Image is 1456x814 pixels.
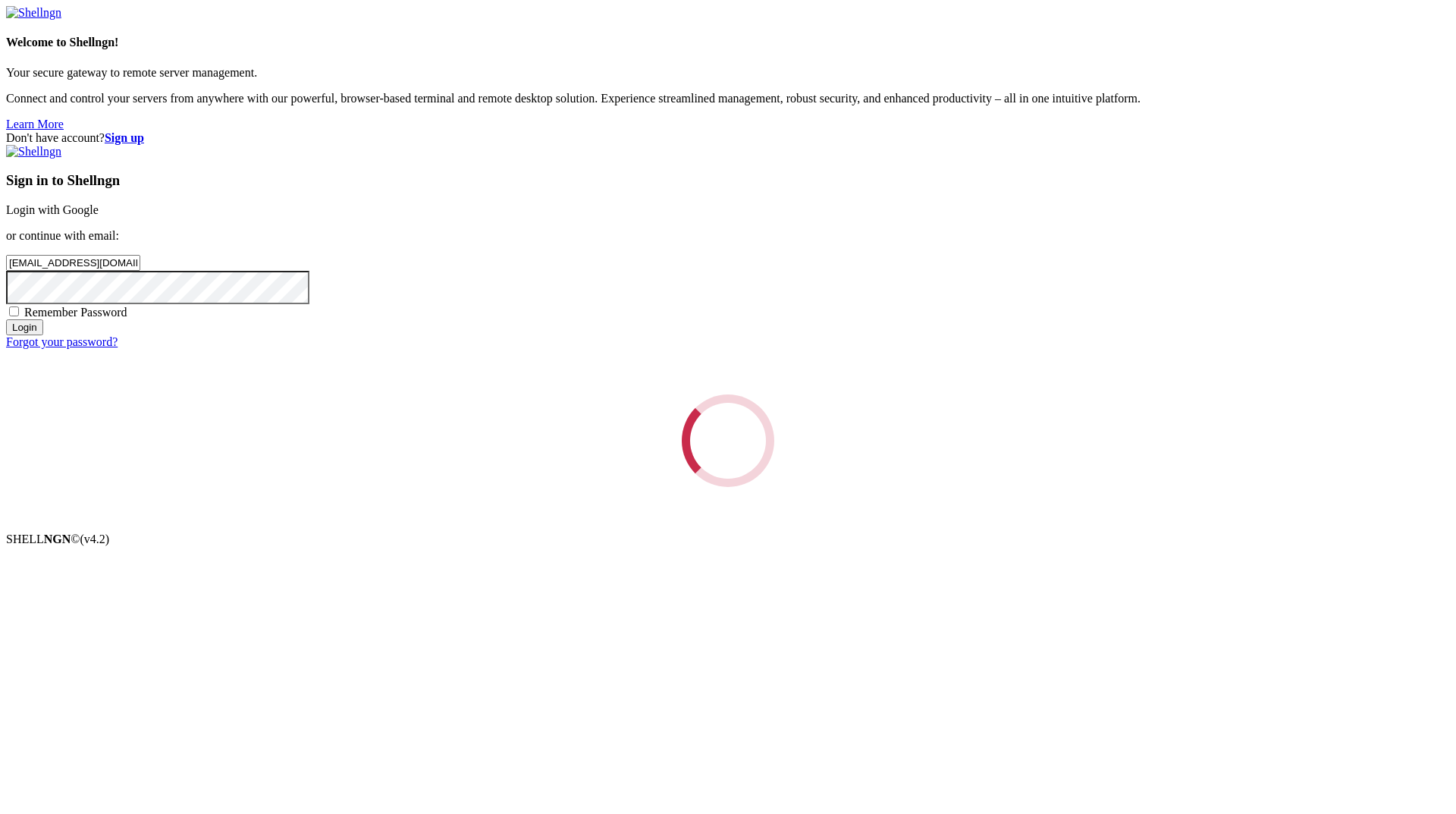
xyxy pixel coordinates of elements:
p: or continue with email: [6,229,1450,243]
b: NGN [44,533,71,545]
div: Don't have account? [6,131,1450,145]
p: Your secure gateway to remote server management. [6,66,1450,80]
div: Loading... [677,390,778,491]
img: Shellngn [6,145,61,159]
a: Learn More [6,118,64,130]
a: Login with Google [6,203,99,216]
a: Forgot your password? [6,335,118,348]
h3: Sign in to Shellngn [6,172,1450,189]
a: Sign up [105,131,144,144]
h4: Welcome to Shellngn! [6,36,1450,49]
p: Connect and control your servers from anywhere with our powerful, browser-based terminal and remo... [6,92,1450,105]
span: 4.2.0 [80,533,110,545]
input: Login [6,319,43,335]
span: Remember Password [24,306,127,319]
img: Shellngn [6,6,61,20]
span: SHELL © [6,533,109,545]
input: Remember Password [9,306,19,316]
input: Email address [6,255,140,271]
